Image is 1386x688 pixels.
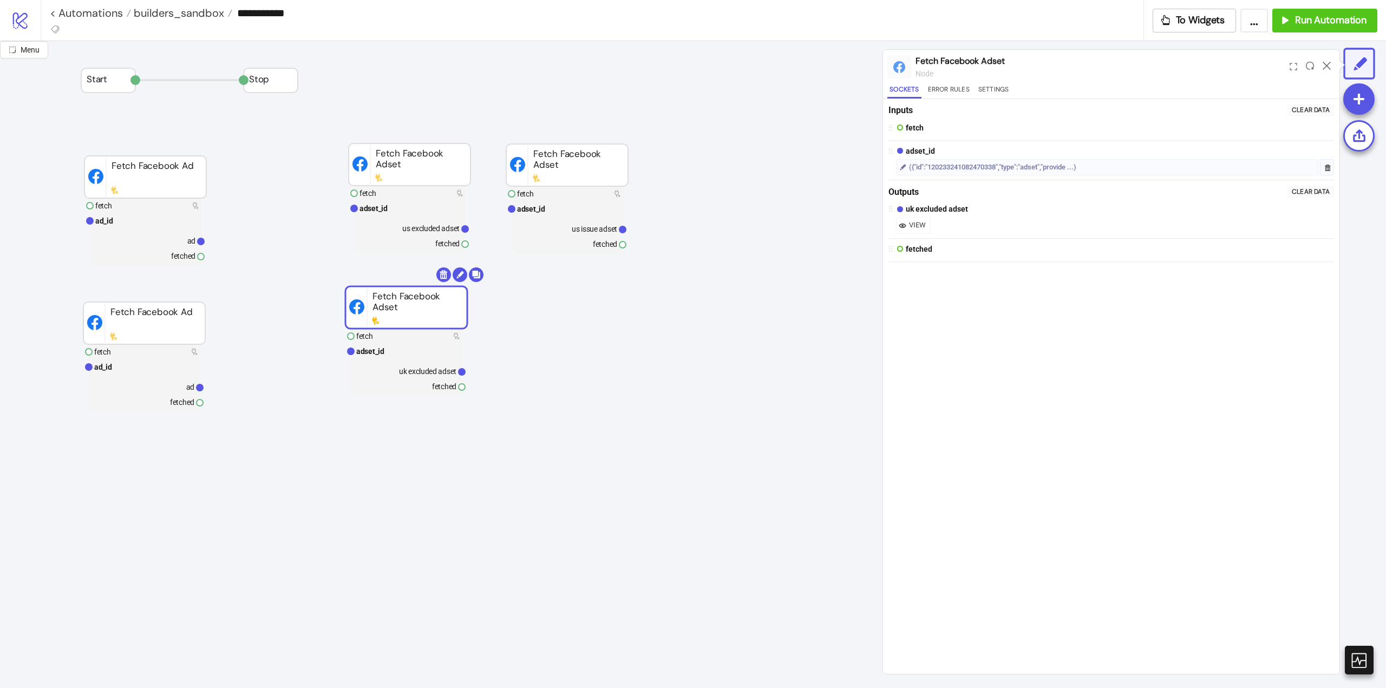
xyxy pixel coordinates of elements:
[131,8,232,18] a: builders_sandbox
[1240,9,1268,32] button: ...
[186,383,194,391] text: ad
[187,237,195,245] text: ad
[888,103,1287,117] div: Inputs
[906,145,935,157] div: adset_id
[50,8,131,18] a: < Automations
[399,367,456,376] text: uk excluded adset
[402,224,460,233] text: us excluded adset
[1153,9,1237,32] button: To Widgets
[1295,14,1367,27] span: Run Automation
[517,189,534,198] text: fetch
[976,84,1011,99] button: Settings
[359,189,376,198] text: fetch
[94,363,112,371] text: ad_id
[906,122,924,134] div: fetch
[94,348,111,356] text: fetch
[356,347,384,356] text: adset_id
[1287,186,1334,198] button: Clear Data
[887,84,921,99] button: Sockets
[572,225,617,233] text: us issue adset
[916,68,1285,80] div: node
[1292,186,1330,198] div: Clear Data
[131,6,224,20] span: builders_sandbox
[359,204,388,213] text: adset_id
[916,54,1285,68] div: Fetch Facebook Adset
[95,217,113,225] text: ad_id
[21,45,40,54] span: Menu
[1287,104,1334,116] button: Clear Data
[9,46,16,54] span: radius-bottomright
[906,203,968,215] div: uk excluded adset
[909,162,1076,173] div: ({"id":"120233241082470338","type":"adset","provide ...)
[888,185,1287,199] div: Outputs
[1176,14,1225,27] span: To Widgets
[95,201,112,210] text: fetch
[517,205,545,213] text: adset_id
[356,332,373,340] text: fetch
[1292,104,1330,116] div: Clear Data
[926,84,972,99] button: Error Rules
[1290,63,1297,70] span: expand
[1272,9,1377,32] button: Run Automation
[906,243,932,255] div: fetched
[909,220,926,231] span: VIEW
